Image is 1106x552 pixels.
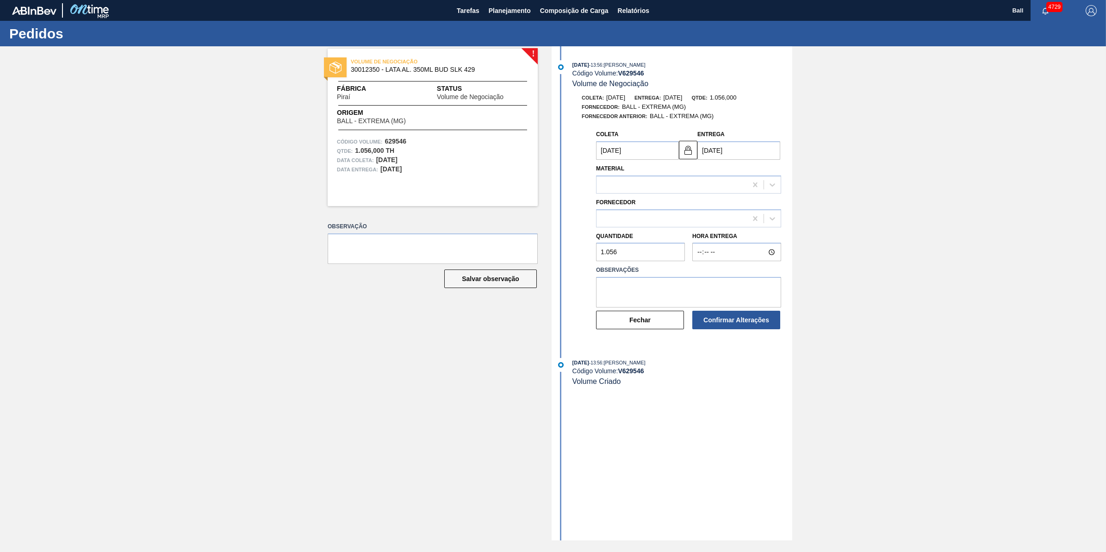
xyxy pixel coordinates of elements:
button: Confirmar Alterações [692,311,780,329]
span: Qtde: [691,95,707,100]
span: 30012350 - LATA AL. 350ML BUD SLK 429 [351,66,519,73]
strong: 629546 [385,138,406,145]
span: Entrega: [634,95,661,100]
span: Piraí [337,94,350,100]
span: - 13:56 [589,360,602,365]
span: BALL - EXTREMA (MG) [337,118,406,125]
img: atual [558,64,564,70]
span: Fornecedor Anterior: [582,113,647,119]
input: dd/mm/yyyy [697,141,780,160]
span: Planejamento [489,5,531,16]
label: Material [596,165,624,172]
button: Salvar observação [444,270,537,288]
img: atual [558,362,564,368]
span: BALL - EXTREMA (MG) [622,103,686,110]
strong: V 629546 [618,367,644,375]
span: Volume de Negociação [437,94,503,100]
span: 1.056,000 [710,94,737,101]
span: : [PERSON_NAME] [602,360,646,365]
span: Data coleta: [337,156,374,165]
img: status [329,62,342,74]
span: Tarefas [457,5,479,16]
span: Relatórios [618,5,649,16]
span: [DATE] [663,94,682,101]
label: Observações [596,263,781,277]
img: locked [683,144,694,156]
span: Coleta: [582,95,604,100]
input: dd/mm/yyyy [596,141,679,160]
strong: [DATE] [380,165,402,173]
span: Data entrega: [337,165,378,174]
span: Composição de Carga [540,5,609,16]
span: Qtde : [337,146,353,156]
span: Fornecedor: [582,104,620,110]
span: : [PERSON_NAME] [602,62,646,68]
label: Fornecedor [596,199,635,206]
span: Volume de Negociação [572,80,649,88]
img: Logout [1086,5,1097,16]
div: Código Volume: [572,69,792,77]
label: Coleta [596,131,618,138]
span: Código Volume: [337,137,382,146]
label: Observação [328,220,538,233]
span: Volume Criado [572,377,621,385]
span: BALL - EXTREMA (MG) [650,113,714,119]
span: VOLUME DE NEGOCIAÇÃO [351,57,480,66]
span: [DATE] [572,62,589,68]
span: Status [437,84,528,94]
strong: V 629546 [618,69,644,77]
h1: Pedidos [9,28,174,39]
div: Código Volume: [572,367,792,375]
img: TNhmsLtSVTkK8tSr43FrP2fwEKptu5GPRR3wAAAABJRU5ErkJggg== [12,6,56,15]
span: Fábrica [337,84,379,94]
button: Notificações [1031,4,1060,17]
button: locked [679,141,697,159]
strong: [DATE] [376,156,398,163]
span: Origem [337,108,432,118]
span: [DATE] [572,360,589,365]
label: Quantidade [596,233,633,239]
span: [DATE] [606,94,625,101]
strong: 1.056,000 TH [355,147,394,154]
button: Fechar [596,311,684,329]
span: 4729 [1046,2,1063,12]
label: Hora Entrega [692,230,781,243]
label: Entrega [697,131,725,138]
span: - 13:56 [589,63,602,68]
